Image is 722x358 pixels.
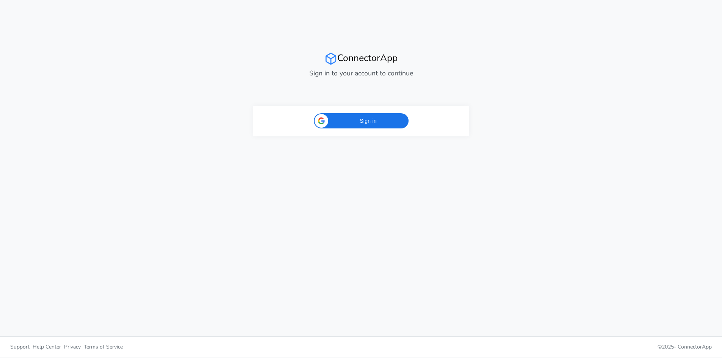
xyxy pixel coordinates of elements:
span: Sign in [333,117,404,125]
span: Terms of Service [84,343,123,350]
h2: ConnectorApp [253,52,469,65]
p: © 2025 - [367,343,712,351]
div: Sign in [314,113,409,128]
span: Help Center [33,343,61,350]
span: ConnectorApp [678,343,712,350]
p: Sign in to your account to continue [253,68,469,78]
span: Support [10,343,30,350]
span: Privacy [64,343,81,350]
